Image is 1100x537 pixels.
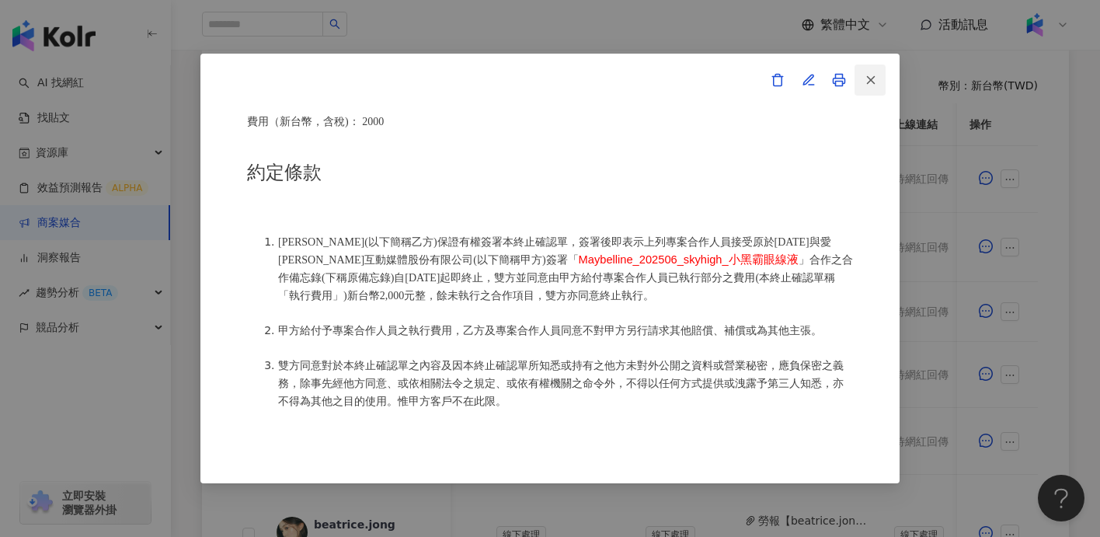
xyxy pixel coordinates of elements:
span: [PERSON_NAME](以下簡稱乙方)保證有權簽署本終止確認單，簽署後即表示上列專案合作人員接受原於[DATE]與愛[PERSON_NAME]互動媒體股份有限公司(以下簡稱甲方)簽署「 [278,236,831,266]
span: 費用（新台幣，含稅)： 2000 [247,116,384,127]
span: 」合作之合作備忘錄(下稱原備忘錄)自[DATE]起即終止，雙方並同意由甲方給付專案合作人員已執行部分之費用(本終止確認單稱「執行費用」)新台幣2,000元整，餘未執行之合作項目，雙方亦同意終止執行。 [278,254,853,302]
span: Maybelline_202506_skyhigh_小黑霸眼線液 [579,253,799,266]
span: 雙方同意對於本終止確認單之內容及因本終止確認單所知悉或持有之他方未對外公開之資料或營業秘密，應負保密之義務，除事先經他方同意、或依相關法令之規定、或依有權機關之命令外，不得以任何方式提供或洩露予... [278,360,844,407]
span: 甲方給付予專案合作人員之執行費用，乙方及專案合作人員同意不對甲方另行請求其他賠償、補償或為其他主張。 [278,325,822,336]
span: 約定條款 [247,162,322,183]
